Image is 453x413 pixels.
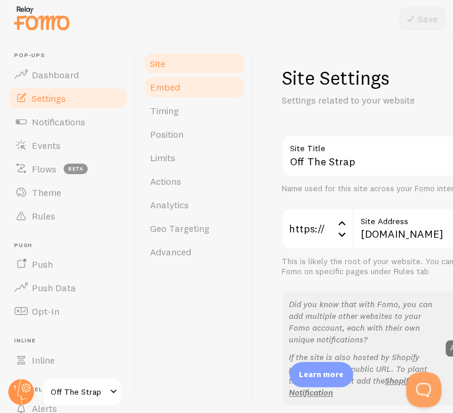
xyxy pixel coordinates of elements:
a: Flows beta [7,157,128,181]
span: Push [32,258,53,270]
a: Analytics [143,193,246,217]
div: https:// [282,208,352,249]
span: Events [32,139,61,151]
span: Opt-In [32,305,59,317]
a: Push [7,252,128,276]
span: Settings [32,92,66,104]
a: Advanced [143,240,246,264]
a: Geo Targeting [143,217,246,240]
iframe: Help Scout Beacon - Open [406,372,441,407]
a: Embed [143,75,246,99]
span: Push Data [32,282,76,294]
a: Off The Strap [42,378,122,406]
a: Settings [7,86,128,110]
span: Analytics [150,199,189,211]
span: beta [64,164,88,174]
span: Rules [32,210,55,222]
div: Learn more [289,362,353,387]
p: Learn more [299,369,344,380]
span: Site [150,58,165,69]
a: Notifications [7,110,128,134]
a: Actions [143,169,246,193]
span: Timing [150,105,179,116]
p: Did you know that with Fomo, you can add multiple other websites to your Fomo account, each with ... [289,298,438,345]
a: Theme [7,181,128,204]
a: Shopify Notification [289,375,413,398]
span: Limits [150,152,175,164]
span: Flows [32,163,56,175]
a: Dashboard [7,63,128,86]
a: Push Data [7,276,128,299]
p: If the site is also hosted by Shopify please enter the public URL. To plant the Fomo snippet add the [289,351,438,398]
span: Inline [14,337,128,345]
span: Off The Strap [51,385,106,399]
a: Limits [143,146,246,169]
span: Position [150,128,184,140]
span: Geo Targeting [150,222,209,234]
img: fomo-relay-logo-orange.svg [12,3,71,33]
span: Pop-ups [14,52,128,59]
span: Advanced [150,246,191,258]
span: Dashboard [32,69,79,81]
span: Embed [150,81,180,93]
span: Actions [150,175,181,187]
a: Timing [143,99,246,122]
a: Position [143,122,246,146]
span: Theme [32,186,61,198]
a: Inline [7,348,128,372]
span: Notifications [32,116,85,128]
a: Site [143,52,246,75]
span: Push [14,242,128,249]
a: Events [7,134,128,157]
span: Inline [32,354,55,366]
a: Rules [7,204,128,228]
a: Opt-In [7,299,128,323]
